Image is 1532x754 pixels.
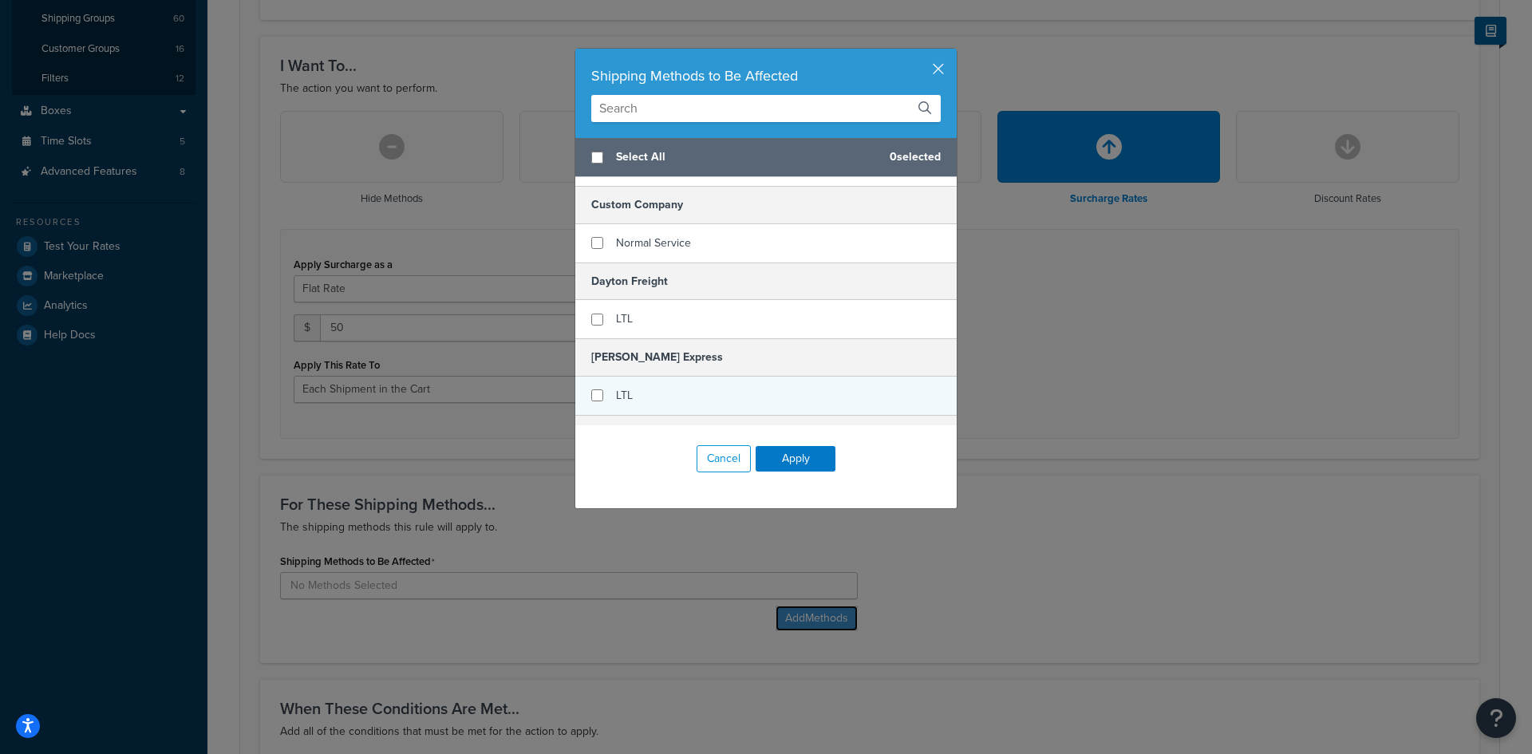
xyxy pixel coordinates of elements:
[575,138,957,177] div: 0 selected
[575,338,957,376] h5: [PERSON_NAME] Express
[591,65,941,87] div: Shipping Methods to Be Affected
[616,235,691,251] span: Normal Service
[697,445,751,472] button: Cancel
[616,310,633,327] span: LTL
[616,387,633,404] span: LTL
[591,95,941,122] input: Search
[616,146,877,168] span: Select All
[756,446,835,472] button: Apply
[575,415,957,452] h5: FedEx
[575,186,957,223] h5: Custom Company
[575,263,957,300] h5: Dayton Freight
